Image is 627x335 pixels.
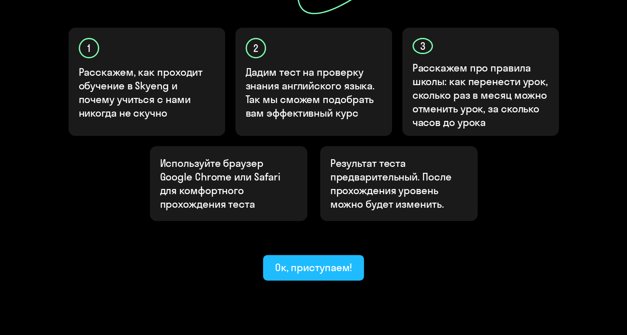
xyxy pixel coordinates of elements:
div: 2 [246,38,266,58]
p: Расскажем, как проходит обучение в Skyeng и почему учиться с нами никогда не скучно [79,65,216,120]
div: 1 [79,38,99,58]
p: Используйте браузер Google Chrome или Safari для комфортного прохождения теста [160,156,297,211]
p: Результат теста предварительный. После прохождения уровень можно будет изменить. [330,156,467,211]
div: 3 [412,38,433,54]
div: Ок, приступаем! [275,261,352,274]
p: Дадим тест на проверку знания английского языка. Так мы сможем подобрать вам эффективный курс [246,65,383,120]
p: Расскажем про правила школы: как перенести урок, сколько раз в месяц можно отменить урок, за скол... [412,61,550,129]
button: Ок, приступаем! [263,255,364,281]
